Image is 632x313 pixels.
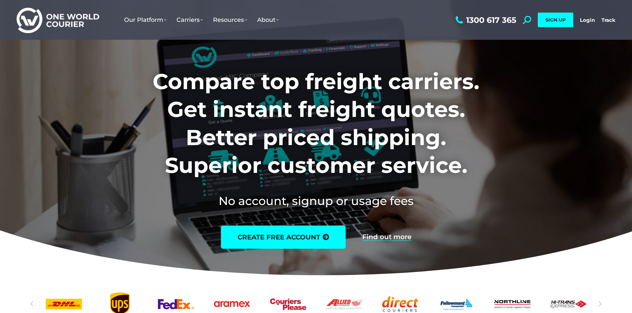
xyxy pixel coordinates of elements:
[545,17,566,23] span: SIGN UP
[221,226,346,249] a: create free account
[601,17,615,23] a: Track
[124,16,167,24] span: Our Platform
[109,68,523,180] h1: Compare top freight carriers. Get instant freight quotes. Better priced shipping. Superior custom...
[172,10,208,30] a: Carriers
[362,234,411,241] a: Find out more
[208,10,252,30] a: Resources
[252,10,284,30] a: About
[119,10,172,30] a: Our Platform
[176,16,203,24] span: Carriers
[454,16,516,24] a: 1300 617 365
[109,193,523,209] h2: No account, signup or usage fees
[538,13,573,27] a: SIGN UP
[257,16,279,24] span: About
[213,16,247,24] span: Resources
[580,17,595,23] a: Login
[17,7,99,33] img: One World Courier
